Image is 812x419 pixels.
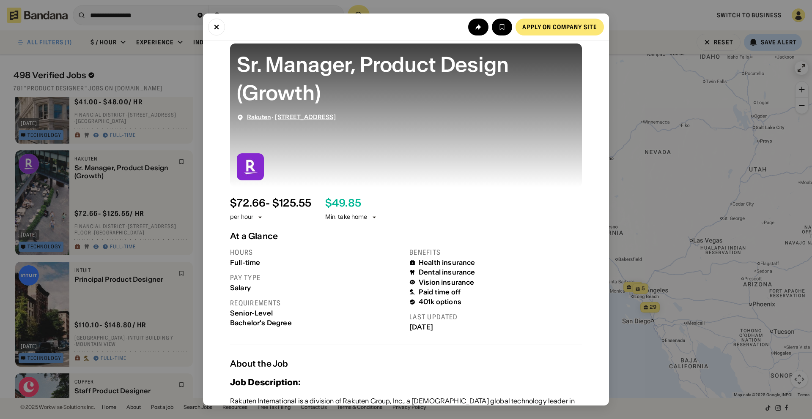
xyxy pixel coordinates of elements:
h3: Job Description: [230,375,301,389]
div: Apply on company site [522,24,597,30]
div: Requirements [230,299,403,307]
div: Health insurance [419,258,475,267]
div: Hours [230,248,403,257]
div: Pay type [230,273,403,282]
div: Min. take home [325,213,378,221]
div: Senior-Level [230,309,403,317]
div: · [247,114,336,121]
div: Vision insurance [419,278,475,286]
div: per hour [230,213,253,221]
span: Rakuten [247,113,271,121]
div: Sr. Manager, Product Design (Growth) [237,50,575,107]
img: Rakuten logo [237,153,264,180]
button: Close [208,19,225,35]
div: 401k options [419,298,461,306]
div: Paid time off [419,288,461,296]
div: Last updated [409,313,582,321]
div: Dental insurance [419,268,475,276]
div: Bachelor's Degree [230,319,403,327]
div: $ 72.66 - $125.55 [230,197,312,209]
div: Salary [230,284,403,292]
div: Benefits [409,248,582,257]
span: [STREET_ADDRESS] [275,113,335,121]
div: $ 49.85 [325,197,361,209]
div: Full-time [230,258,403,267]
div: At a Glance [230,231,582,241]
div: About the Job [230,359,582,369]
div: [DATE] [409,323,582,331]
